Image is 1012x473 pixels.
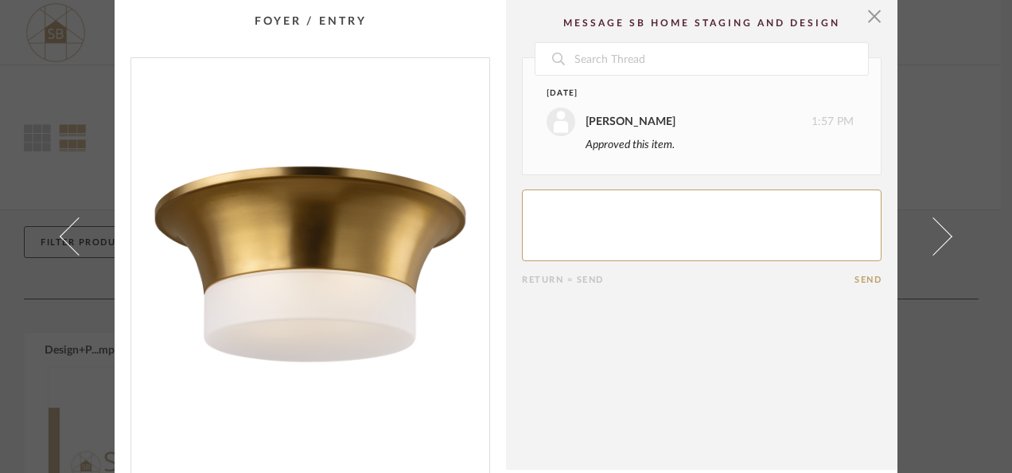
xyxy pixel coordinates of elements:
div: [DATE] [547,88,824,100]
div: [PERSON_NAME] [586,113,675,131]
div: Return = Send [522,275,854,285]
input: Search Thread [573,43,868,75]
img: 28eb1370-bc09-4b89-beff-7f91ac6971ad_1000x1000.jpg [131,58,489,470]
button: Send [854,275,882,285]
div: 0 [131,58,489,470]
div: Approved this item. [586,136,854,154]
div: 1:57 PM [547,107,854,136]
